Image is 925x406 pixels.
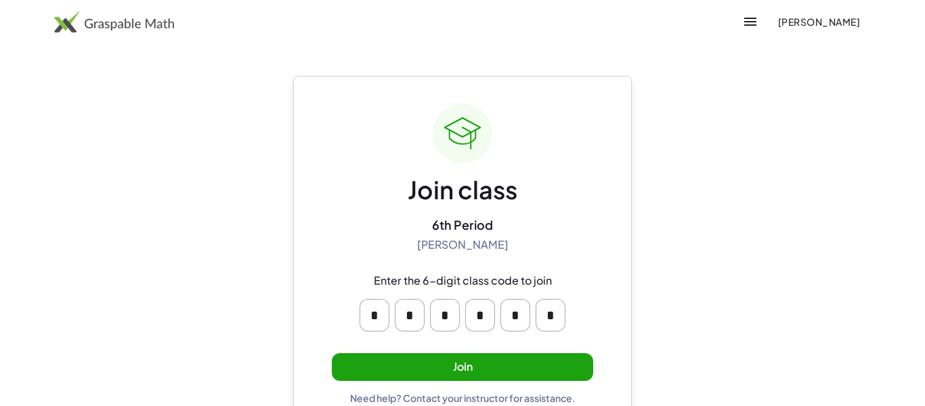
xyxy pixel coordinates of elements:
[408,174,517,206] div: Join class
[350,392,576,404] div: Need help? Contact your instructor for assistance.
[332,353,593,381] button: Join
[432,217,493,232] div: 6th Period
[374,274,552,288] div: Enter the 6-digit class code to join
[767,9,871,34] button: [PERSON_NAME]
[777,16,860,28] span: [PERSON_NAME]
[417,238,509,252] div: [PERSON_NAME]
